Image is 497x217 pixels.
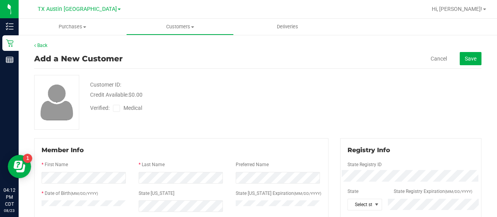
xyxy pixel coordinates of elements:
[142,161,165,168] label: Last Name
[394,188,472,195] label: State Registry Expiration
[445,189,472,194] span: (MM/DD/YYYY)
[139,190,174,197] label: State [US_STATE]
[6,56,14,64] inline-svg: Reports
[234,19,341,35] a: Deliveries
[90,104,113,112] span: Verified:
[460,52,481,65] button: Save
[123,104,146,112] span: Medical
[348,161,382,168] label: State Registry ID
[90,91,308,99] div: Credit Available:
[266,23,309,30] span: Deliveries
[19,19,126,35] a: Purchases
[348,146,390,154] span: Registry Info
[71,191,98,196] span: (MM/DD/YYYY)
[126,19,234,35] a: Customers
[294,191,321,196] span: (MM/DD/YYYY)
[3,187,15,208] p: 04:12 PM CDT
[42,146,84,154] span: Member Info
[6,39,14,47] inline-svg: Retail
[3,208,15,214] p: 08/23
[465,56,476,62] span: Save
[19,23,126,30] span: Purchases
[34,43,47,48] a: Back
[90,81,121,89] div: Customer ID:
[45,190,98,197] label: Date of Birth
[236,190,321,197] label: State [US_STATE] Expiration
[23,154,32,163] iframe: Resource center unread badge
[34,53,123,64] div: Add a New Customer
[36,82,77,122] img: user-icon.png
[236,161,269,168] label: Preferred Name
[431,55,447,62] a: Cancel
[348,199,372,210] span: Select state
[127,23,233,30] span: Customers
[348,188,358,195] label: State
[8,155,31,178] iframe: Resource center
[38,6,117,12] span: TX Austin [GEOGRAPHIC_DATA]
[45,161,68,168] label: First Name
[6,23,14,30] inline-svg: Inventory
[129,92,142,98] span: $0.00
[432,6,482,12] span: Hi, [PERSON_NAME]!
